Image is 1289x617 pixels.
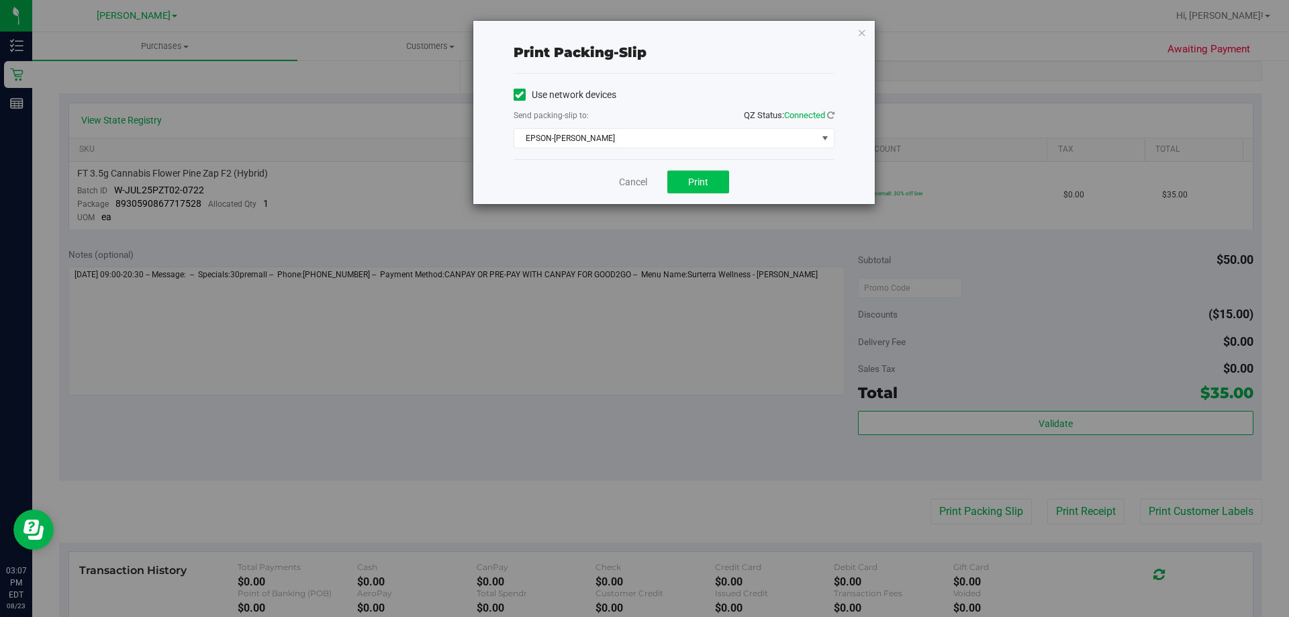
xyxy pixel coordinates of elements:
label: Send packing-slip to: [514,109,589,122]
span: EPSON-[PERSON_NAME] [514,129,817,148]
iframe: Resource center [13,510,54,550]
span: QZ Status: [744,110,834,120]
span: select [816,129,833,148]
span: Connected [784,110,825,120]
label: Use network devices [514,88,616,102]
a: Cancel [619,175,647,189]
span: Print packing-slip [514,44,647,60]
span: Print [688,177,708,187]
button: Print [667,171,729,193]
